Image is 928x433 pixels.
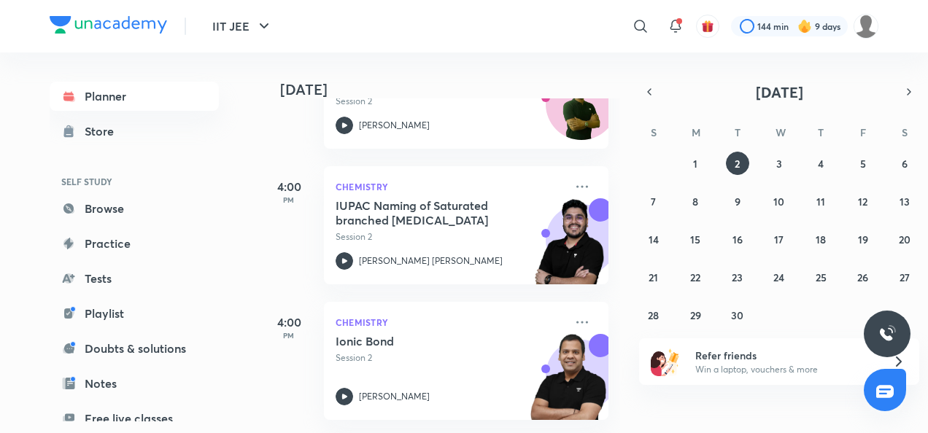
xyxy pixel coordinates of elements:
[85,122,123,140] div: Store
[651,195,656,208] abbr: September 7, 2025
[809,152,832,175] button: September 4, 2025
[816,233,826,246] abbr: September 18, 2025
[726,190,749,213] button: September 9, 2025
[773,270,784,284] abbr: September 24, 2025
[359,254,503,268] p: [PERSON_NAME] [PERSON_NAME]
[684,152,707,175] button: September 1, 2025
[695,363,875,376] p: Win a laptop, vouchers & more
[776,157,782,171] abbr: September 3, 2025
[851,190,875,213] button: September 12, 2025
[690,270,700,284] abbr: September 22, 2025
[695,348,875,363] h6: Refer friends
[899,233,910,246] abbr: September 20, 2025
[692,195,698,208] abbr: September 8, 2025
[649,233,659,246] abbr: September 14, 2025
[732,233,743,246] abbr: September 16, 2025
[809,265,832,289] button: September 25, 2025
[642,227,665,251] button: September 14, 2025
[649,270,658,284] abbr: September 21, 2025
[684,265,707,289] button: September 22, 2025
[50,334,219,363] a: Doubts & solutions
[648,308,659,322] abbr: September 28, 2025
[816,195,825,208] abbr: September 11, 2025
[756,82,803,102] span: [DATE]
[684,303,707,327] button: September 29, 2025
[651,347,680,376] img: referral
[528,198,608,299] img: unacademy
[692,125,700,139] abbr: Monday
[50,229,219,258] a: Practice
[860,125,866,139] abbr: Friday
[260,178,318,195] h5: 4:00
[893,152,916,175] button: September 6, 2025
[359,390,430,403] p: [PERSON_NAME]
[726,303,749,327] button: September 30, 2025
[260,313,318,331] h5: 4:00
[878,325,896,343] img: ttu
[773,195,784,208] abbr: September 10, 2025
[260,195,318,204] p: PM
[336,334,517,348] h5: Ionic Bond
[776,125,786,139] abbr: Wednesday
[50,16,167,34] img: Company Logo
[336,95,565,108] p: Session 2
[860,157,866,171] abbr: September 5, 2025
[50,299,219,328] a: Playlist
[851,227,875,251] button: September 19, 2025
[767,190,791,213] button: September 10, 2025
[642,303,665,327] button: September 28, 2025
[797,19,812,34] img: streak
[684,190,707,213] button: September 8, 2025
[642,190,665,213] button: September 7, 2025
[857,270,868,284] abbr: September 26, 2025
[726,227,749,251] button: September 16, 2025
[767,265,791,289] button: September 24, 2025
[50,117,219,146] a: Store
[902,125,908,139] abbr: Saturday
[50,404,219,433] a: Free live classes
[50,264,219,293] a: Tests
[731,308,743,322] abbr: September 30, 2025
[900,270,910,284] abbr: September 27, 2025
[684,227,707,251] button: September 15, 2025
[774,233,784,246] abbr: September 17, 2025
[50,169,219,194] h6: SELF STUDY
[260,331,318,340] p: PM
[767,227,791,251] button: September 17, 2025
[690,308,701,322] abbr: September 29, 2025
[336,313,565,331] p: Chemistry
[280,81,623,98] h4: [DATE]
[767,152,791,175] button: September 3, 2025
[693,157,697,171] abbr: September 1, 2025
[546,77,616,147] img: Avatar
[336,230,565,243] p: Session 2
[732,270,743,284] abbr: September 23, 2025
[900,195,910,208] abbr: September 13, 2025
[359,119,430,132] p: [PERSON_NAME]
[336,198,517,227] h5: IUPAC Naming of Saturated branched Hydrocarbons
[851,152,875,175] button: September 5, 2025
[642,265,665,289] button: September 21, 2025
[809,190,832,213] button: September 11, 2025
[858,195,867,208] abbr: September 12, 2025
[651,125,657,139] abbr: Sunday
[893,190,916,213] button: September 13, 2025
[735,157,740,171] abbr: September 2, 2025
[50,369,219,398] a: Notes
[696,15,719,38] button: avatar
[690,233,700,246] abbr: September 15, 2025
[858,233,868,246] abbr: September 19, 2025
[735,195,741,208] abbr: September 9, 2025
[893,227,916,251] button: September 20, 2025
[809,227,832,251] button: September 18, 2025
[336,178,565,195] p: Chemistry
[854,14,878,39] img: Shashwat Mathur
[893,265,916,289] button: September 27, 2025
[204,12,282,41] button: IIT JEE
[902,157,908,171] abbr: September 6, 2025
[735,125,741,139] abbr: Tuesday
[726,152,749,175] button: September 2, 2025
[701,20,714,33] img: avatar
[851,265,875,289] button: September 26, 2025
[50,194,219,223] a: Browse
